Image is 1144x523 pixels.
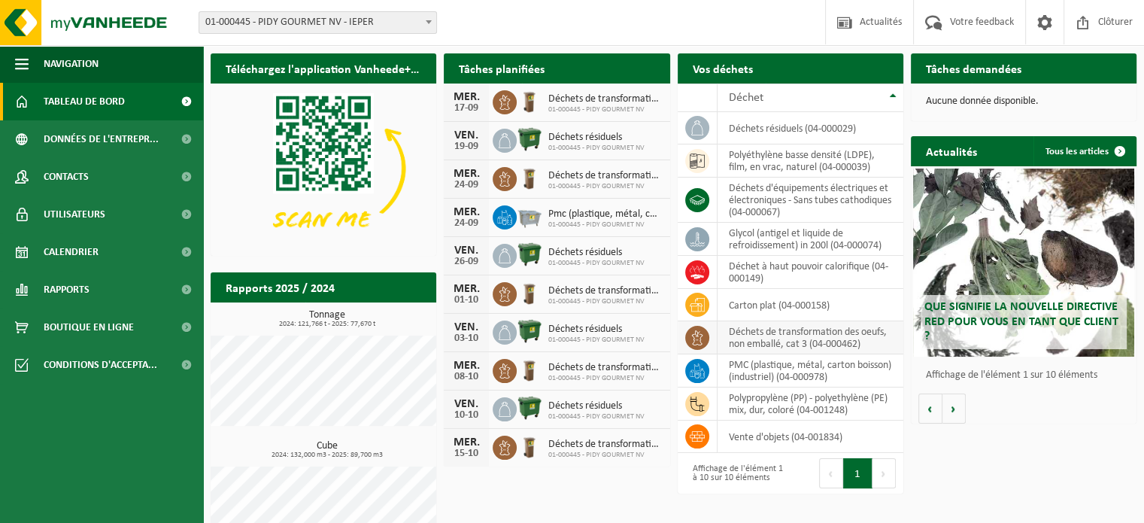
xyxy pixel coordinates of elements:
span: 01-000445 - PIDY GOURMET NV [548,451,662,460]
div: MER. [451,206,481,218]
img: WB-1100-HPE-GN-01 [517,395,542,421]
h3: Tonnage [218,310,436,328]
span: Utilisateurs [44,196,105,233]
span: Déchets de transformation des oeufs, non emballé, cat 3 [548,285,662,297]
span: Déchets résiduels [548,400,645,412]
div: 19-09 [451,141,481,152]
div: VEN. [451,398,481,410]
a: Consulter les rapports [305,302,435,332]
div: MER. [451,283,481,295]
h2: Tâches demandées [911,53,1036,83]
h2: Rapports 2025 / 2024 [211,272,350,302]
button: Vorige [918,394,942,424]
img: WB-2500-GAL-GY-01 [517,203,542,229]
span: 01-000445 - PIDY GOURMET NV [548,220,662,230]
div: 08-10 [451,372,481,382]
p: Affichage de l'élément 1 sur 10 éléments [926,370,1129,381]
span: Conditions d'accepta... [44,346,157,384]
span: 01-000445 - PIDY GOURMET NV [548,259,645,268]
div: 15-10 [451,449,481,459]
span: Tableau de bord [44,83,125,120]
span: Déchets résiduels [548,247,645,259]
span: 01-000445 - PIDY GOURMET NV [548,374,662,383]
span: 01-000445 - PIDY GOURMET NV [548,144,645,153]
span: Pmc (plastique, métal, carton boisson) (industriel) [548,208,662,220]
button: Next [872,458,896,488]
td: déchets d'équipements électriques et électroniques - Sans tubes cathodiques (04-000067) [718,178,903,223]
img: WB-1100-HPE-GN-01 [517,242,542,267]
span: 01-000445 - PIDY GOURMET NV [548,105,662,114]
div: MER. [451,91,481,103]
div: 24-09 [451,218,481,229]
span: 01-000445 - PIDY GOURMET NV [548,182,662,191]
span: Boutique en ligne [44,309,134,346]
span: Déchets de transformation des oeufs, non emballé, cat 3 [548,93,662,105]
td: déchets résiduels (04-000029) [718,112,903,144]
h2: Tâches planifiées [444,53,560,83]
span: 01-000445 - PIDY GOURMET NV [548,297,662,306]
div: 10-10 [451,410,481,421]
span: 01-000445 - PIDY GOURMET NV - IEPER [199,11,437,34]
img: WB-0140-HPE-BN-01 [517,357,542,382]
span: Déchets de transformation des oeufs, non emballé, cat 3 [548,439,662,451]
div: VEN. [451,129,481,141]
div: VEN. [451,245,481,257]
td: polyéthylène basse densité (LDPE), film, en vrac, naturel (04-000039) [718,144,903,178]
span: Déchets résiduels [548,132,645,144]
span: Données de l'entrepr... [44,120,159,158]
td: déchet à haut pouvoir calorifique (04-000149) [718,256,903,289]
span: 2024: 132,000 m3 - 2025: 89,700 m3 [218,452,436,459]
img: Download de VHEPlus App [211,84,436,253]
h2: Vos déchets [678,53,768,83]
span: Déchets de transformation des oeufs, non emballé, cat 3 [548,362,662,374]
td: déchets de transformation des oeufs, non emballé, cat 3 (04-000462) [718,321,903,354]
span: Rapports [44,271,90,309]
img: WB-0140-HPE-BN-01 [517,433,542,459]
img: WB-0140-HPE-BN-01 [517,165,542,190]
div: 01-10 [451,295,481,306]
h2: Téléchargez l'application Vanheede+ maintenant! [211,53,436,83]
button: 1 [843,458,872,488]
span: 01-000445 - PIDY GOURMET NV [548,412,645,421]
span: Que signifie la nouvelle directive RED pour vous en tant que client ? [924,301,1118,342]
span: Déchet [729,92,763,104]
span: 2024: 121,766 t - 2025: 77,670 t [218,321,436,328]
a: Que signifie la nouvelle directive RED pour vous en tant que client ? [913,169,1134,357]
img: WB-0140-HPE-BN-01 [517,88,542,114]
button: Volgende [942,394,966,424]
td: polypropylène (PP) - polyethylène (PE) mix, dur, coloré (04-001248) [718,388,903,421]
div: MER. [451,436,481,449]
div: VEN. [451,321,481,333]
td: vente d'objets (04-001834) [718,421,903,453]
h3: Cube [218,441,436,459]
span: Contacts [44,158,89,196]
a: Tous les articles [1033,136,1135,166]
td: glycol (antigel et liquide de refroidissement) in 200l (04-000074) [718,223,903,256]
span: Déchets de transformation des oeufs, non emballé, cat 3 [548,170,662,182]
div: MER. [451,168,481,180]
img: WB-0140-HPE-BN-01 [517,280,542,306]
span: Navigation [44,45,99,83]
div: MER. [451,360,481,372]
td: PMC (plastique, métal, carton boisson) (industriel) (04-000978) [718,354,903,388]
span: Déchets résiduels [548,324,645,336]
span: 01-000445 - PIDY GOURMET NV - IEPER [199,12,436,33]
span: 01-000445 - PIDY GOURMET NV [548,336,645,345]
td: carton plat (04-000158) [718,289,903,321]
div: 26-09 [451,257,481,267]
button: Previous [819,458,843,488]
div: Affichage de l'élément 1 à 10 sur 10 éléments [685,457,783,490]
h2: Actualités [911,136,992,166]
p: Aucune donnée disponible. [926,96,1121,107]
div: 17-09 [451,103,481,114]
div: 24-09 [451,180,481,190]
img: WB-1100-HPE-GN-01 [517,126,542,152]
img: WB-1100-HPE-GN-01 [517,318,542,344]
span: Calendrier [44,233,99,271]
div: 03-10 [451,333,481,344]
